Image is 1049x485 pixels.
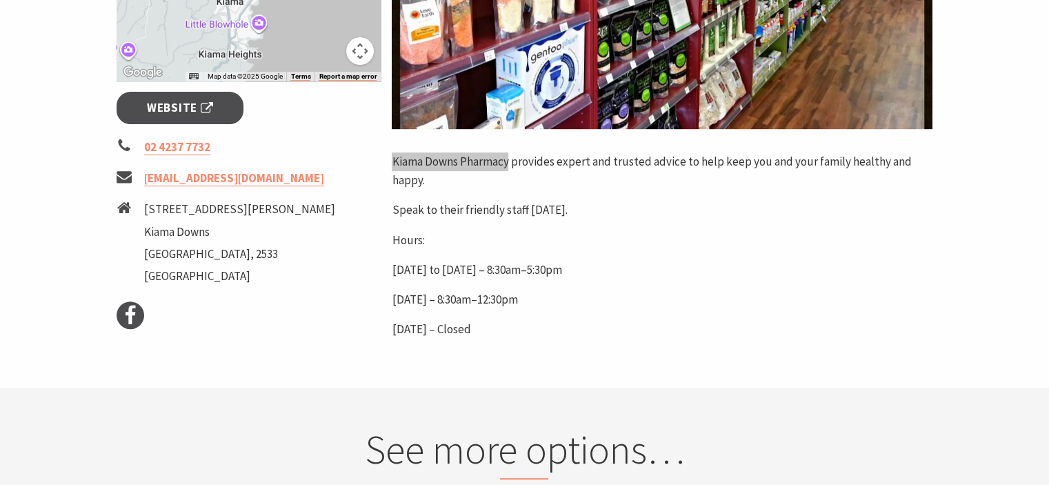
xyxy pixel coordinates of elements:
[392,320,932,339] p: [DATE] – Closed
[120,63,166,81] img: Google
[189,72,199,81] button: Keyboard shortcuts
[144,170,324,186] a: [EMAIL_ADDRESS][DOMAIN_NAME]
[392,290,932,309] p: [DATE] – 8:30am–12:30pm
[261,426,788,479] h2: See more options…
[147,99,213,117] span: Website
[346,37,374,65] button: Map camera controls
[207,72,282,80] span: Map data ©2025 Google
[144,200,335,219] li: [STREET_ADDRESS][PERSON_NAME]
[290,72,310,81] a: Terms (opens in new tab)
[392,261,932,279] p: [DATE] to [DATE] – 8:30am–5:30pm
[392,232,424,248] span: Hours:
[392,201,932,219] p: Speak to their friendly staff [DATE].
[392,152,932,190] p: Kiama Downs Pharmacy provides expert and trusted advice to help keep you and your family healthy ...
[144,267,335,286] li: [GEOGRAPHIC_DATA]
[319,72,377,81] a: Report a map error
[144,245,335,264] li: [GEOGRAPHIC_DATA], 2533
[120,63,166,81] a: Open this area in Google Maps (opens a new window)
[144,139,210,155] a: 02 4237 7732
[117,92,244,124] a: Website
[144,223,335,241] li: Kiama Downs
